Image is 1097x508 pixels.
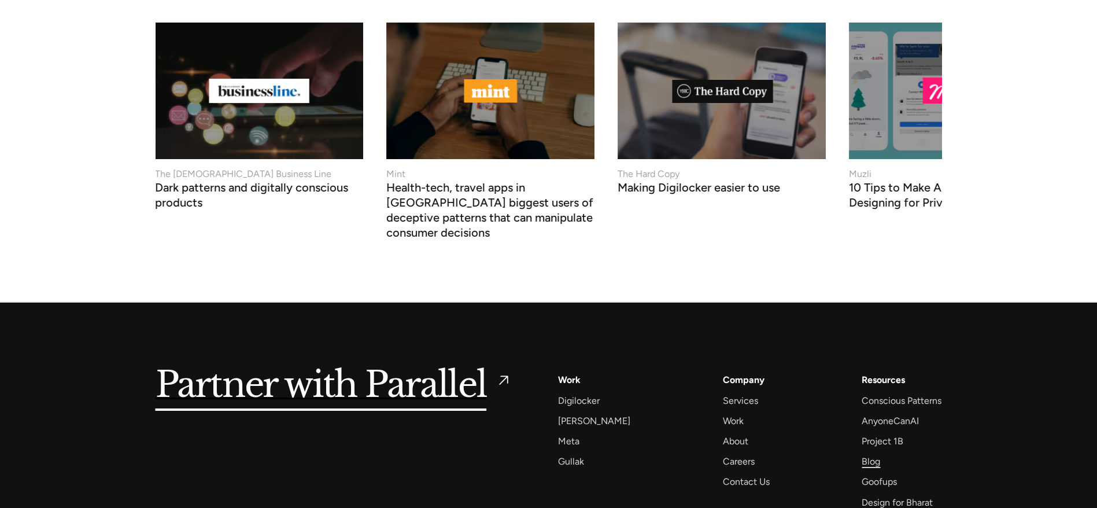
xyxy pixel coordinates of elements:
a: MintHealth-tech, travel apps in [GEOGRAPHIC_DATA] biggest users of deceptive patterns that can ma... [386,23,594,237]
a: Gullak [558,454,584,469]
div: The [DEMOGRAPHIC_DATA] Business Line [156,167,332,181]
a: Conscious Patterns [862,393,941,408]
div: The Hard Copy [618,167,679,181]
div: Resources [862,372,905,388]
a: Work [558,372,581,388]
a: Goofups [862,474,897,489]
a: The [DEMOGRAPHIC_DATA] Business LineDark patterns and digitally conscious products [156,23,364,207]
a: Digilocker [558,393,600,408]
a: Work [723,413,744,429]
a: Blog [862,454,880,469]
a: Project 1B [862,433,903,449]
a: Meta [558,433,579,449]
a: Company [723,372,764,388]
a: [PERSON_NAME] [558,413,630,429]
h3: Making Digilocker easier to use [618,183,780,195]
a: Services [723,393,758,408]
h3: Health-tech, travel apps in [GEOGRAPHIC_DATA] biggest users of deceptive patterns that can manipu... [386,183,594,240]
a: AnyoneCanAI [862,413,919,429]
a: Partner with Parallel [156,372,512,399]
a: About [723,433,748,449]
a: Contact Us [723,474,770,489]
a: Careers [723,454,755,469]
h3: 10 Tips to Make Apps More Human by Designing for Privacy [849,183,1057,210]
div: Mint [386,167,405,181]
a: The Hard CopyMaking Digilocker easier to use [618,23,826,192]
h3: Dark patterns and digitally conscious products [156,183,364,210]
div: Muzli [849,167,871,181]
h5: Partner with Parallel [156,372,487,399]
